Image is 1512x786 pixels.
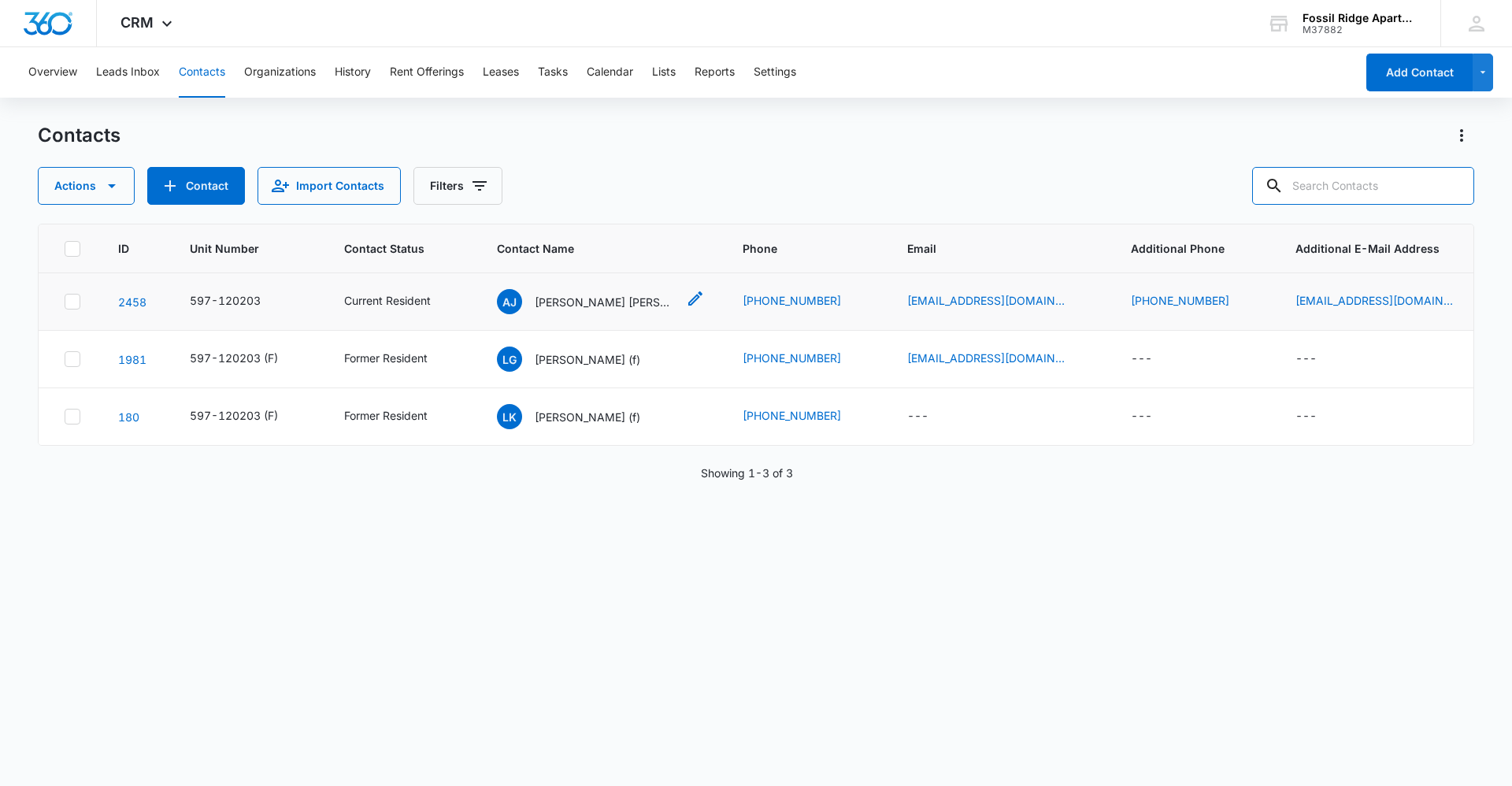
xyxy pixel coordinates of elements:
[190,292,261,309] div: 597-120203
[907,292,1065,309] a: [EMAIL_ADDRESS][DOMAIN_NAME]
[907,407,957,426] div: Email - - Select to Edit Field
[1295,240,1481,257] span: Additional E-Mail Address
[587,47,633,98] button: Calendar
[907,350,1093,369] div: Email - atlas.wrld.guz@gmail.com - Select to Edit Field
[483,47,519,98] button: Leases
[743,292,869,311] div: Phone - (720) 412-7626 - Select to Edit Field
[344,350,428,366] div: Former Resident
[28,47,77,98] button: Overview
[1252,167,1474,205] input: Search Contacts
[244,47,316,98] button: Organizations
[38,167,135,205] button: Actions
[535,351,640,368] p: [PERSON_NAME] (f)
[190,350,278,366] div: 597-120203 (F)
[1295,292,1481,311] div: Additional E-Mail Address - psiviski@gmail.com - Select to Edit Field
[179,47,225,98] button: Contacts
[1131,292,1229,309] a: [PHONE_NUMBER]
[907,407,928,426] div: ---
[743,292,841,309] a: [PHONE_NUMBER]
[344,407,428,424] div: Former Resident
[190,407,278,424] div: 597-120203 (F)
[743,407,841,424] a: [PHONE_NUMBER]
[1131,350,1152,369] div: ---
[535,409,640,425] p: [PERSON_NAME] (f)
[390,47,464,98] button: Rent Offerings
[118,295,146,309] a: Navigate to contact details page for Amelia Johannes Preston Siviski
[190,240,306,257] span: Unit Number
[743,350,841,366] a: [PHONE_NUMBER]
[258,167,401,205] button: Import Contacts
[907,292,1093,311] div: Email - ameliarosser@icloud.com - Select to Edit Field
[907,240,1070,257] span: Email
[743,407,869,426] div: Phone - (402) 641-6922 - Select to Edit Field
[743,350,869,369] div: Phone - (970) 590-4488 - Select to Edit Field
[695,47,735,98] button: Reports
[118,240,129,257] span: ID
[190,407,306,426] div: Unit Number - 597-120203 (F) - Select to Edit Field
[1295,407,1317,426] div: ---
[120,14,154,31] span: CRM
[1449,123,1474,148] button: Actions
[743,240,847,257] span: Phone
[1303,12,1417,24] div: account name
[190,292,289,311] div: Unit Number - 597-120203 - Select to Edit Field
[1131,292,1258,311] div: Additional Phone - (720) 626-9889 - Select to Edit Field
[1131,350,1180,369] div: Additional Phone - - Select to Edit Field
[147,167,245,205] button: Add Contact
[497,240,682,257] span: Contact Name
[701,465,793,481] p: Showing 1-3 of 3
[413,167,502,205] button: Filters
[118,410,139,424] a: Navigate to contact details page for Lea Kayton (f)
[497,289,705,314] div: Contact Name - Amelia Johannes Preston Siviski - Select to Edit Field
[497,404,522,429] span: LK
[1131,407,1152,426] div: ---
[538,47,568,98] button: Tasks
[497,347,522,372] span: LG
[344,292,431,309] div: Current Resident
[344,240,436,257] span: Contact Status
[497,404,669,429] div: Contact Name - Lea Kayton (f) - Select to Edit Field
[1366,54,1473,91] button: Add Contact
[335,47,371,98] button: History
[754,47,796,98] button: Settings
[344,350,456,369] div: Contact Status - Former Resident - Select to Edit Field
[1295,350,1345,369] div: Additional E-Mail Address - - Select to Edit Field
[1295,350,1317,369] div: ---
[497,289,522,314] span: AJ
[38,124,120,147] h1: Contacts
[1131,407,1180,426] div: Additional Phone - - Select to Edit Field
[1295,407,1345,426] div: Additional E-Mail Address - - Select to Edit Field
[118,353,146,366] a: Navigate to contact details page for Leonardo Guzman Jr (f)
[907,350,1065,366] a: [EMAIL_ADDRESS][DOMAIN_NAME]
[344,407,456,426] div: Contact Status - Former Resident - Select to Edit Field
[344,292,459,311] div: Contact Status - Current Resident - Select to Edit Field
[1303,24,1417,35] div: account id
[1295,292,1453,309] a: [EMAIL_ADDRESS][DOMAIN_NAME]
[497,347,669,372] div: Contact Name - Leonardo Guzman Jr (f) - Select to Edit Field
[535,294,676,310] p: [PERSON_NAME] [PERSON_NAME]
[1131,240,1258,257] span: Additional Phone
[96,47,160,98] button: Leads Inbox
[652,47,676,98] button: Lists
[190,350,306,369] div: Unit Number - 597-120203 (F) - Select to Edit Field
